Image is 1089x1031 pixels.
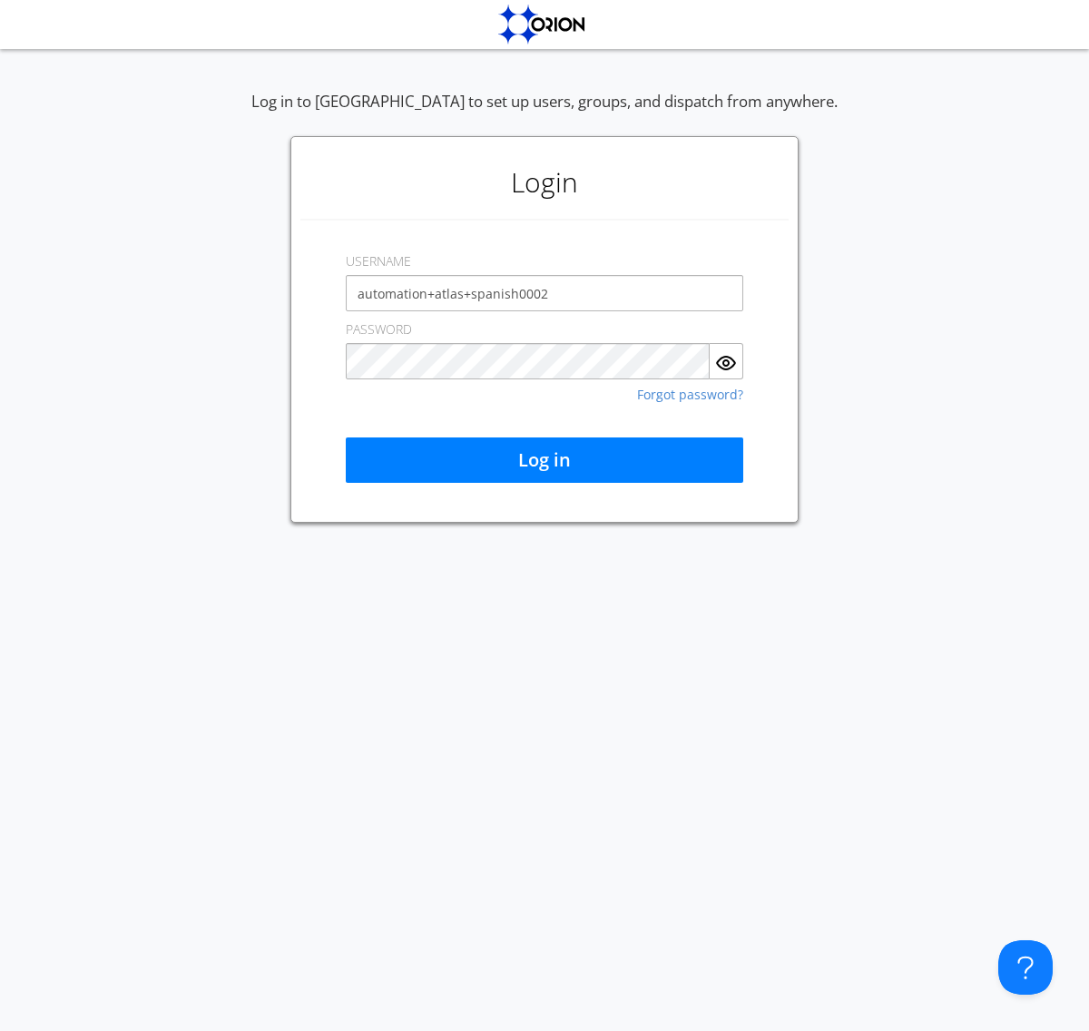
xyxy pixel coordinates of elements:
[251,91,838,136] div: Log in to [GEOGRAPHIC_DATA] to set up users, groups, and dispatch from anywhere.
[346,437,743,483] button: Log in
[637,388,743,401] a: Forgot password?
[346,320,412,339] label: PASSWORD
[998,940,1053,995] iframe: Toggle Customer Support
[715,352,737,374] img: eye.svg
[300,146,789,219] h1: Login
[346,343,710,379] input: Password
[346,252,411,270] label: USERNAME
[710,343,743,379] button: Show Password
